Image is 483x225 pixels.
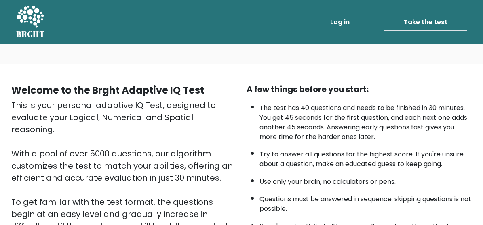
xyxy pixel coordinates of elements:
li: The test has 40 questions and needs to be finished in 30 minutes. You get 45 seconds for the firs... [259,99,472,142]
b: Welcome to the Brght Adaptive IQ Test [11,83,204,97]
li: Try to answer all questions for the highest score. If you're unsure about a question, make an edu... [259,146,472,169]
a: BRGHT [16,3,45,41]
h5: BRGHT [16,29,45,39]
a: Log in [327,14,353,30]
div: A few things before you start: [247,83,472,95]
li: Use only your brain, no calculators or pens. [259,173,472,187]
a: Take the test [384,14,467,31]
li: Questions must be answered in sequence; skipping questions is not possible. [259,190,472,214]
